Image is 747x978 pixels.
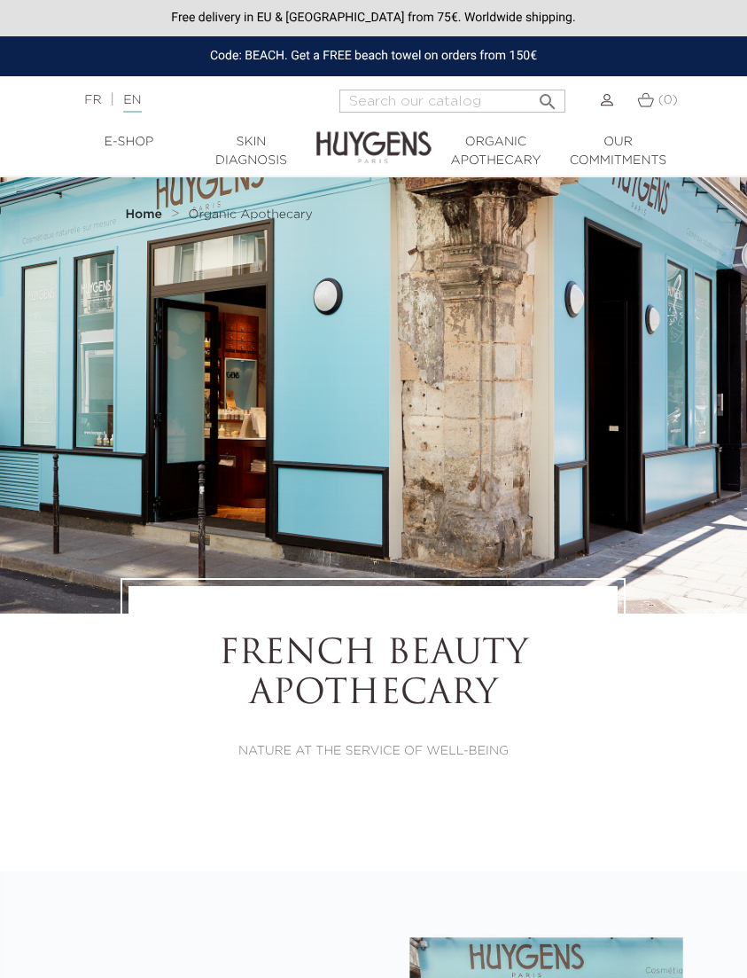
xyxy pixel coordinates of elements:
button:  [532,84,564,108]
a: FR [84,94,101,106]
a: Home [125,207,166,222]
i:  [537,86,558,107]
a: E-Shop [68,133,191,152]
p: NATURE AT THE SERVICE OF WELL-BEING [177,742,569,761]
a: Skin Diagnosis [191,133,313,170]
div: | [75,90,298,111]
span: Organic Apothecary [189,208,313,221]
a: Organic Apothecary [189,207,313,222]
span: (0) [658,94,678,106]
a: EN [123,94,141,113]
a: Our commitments [557,133,680,170]
strong: Home [125,208,162,221]
img: Huygens [316,103,432,166]
h1: FRENCH BEAUTY APOTHECARY [177,635,569,716]
a: Organic Apothecary [435,133,557,170]
input: Search [339,90,565,113]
